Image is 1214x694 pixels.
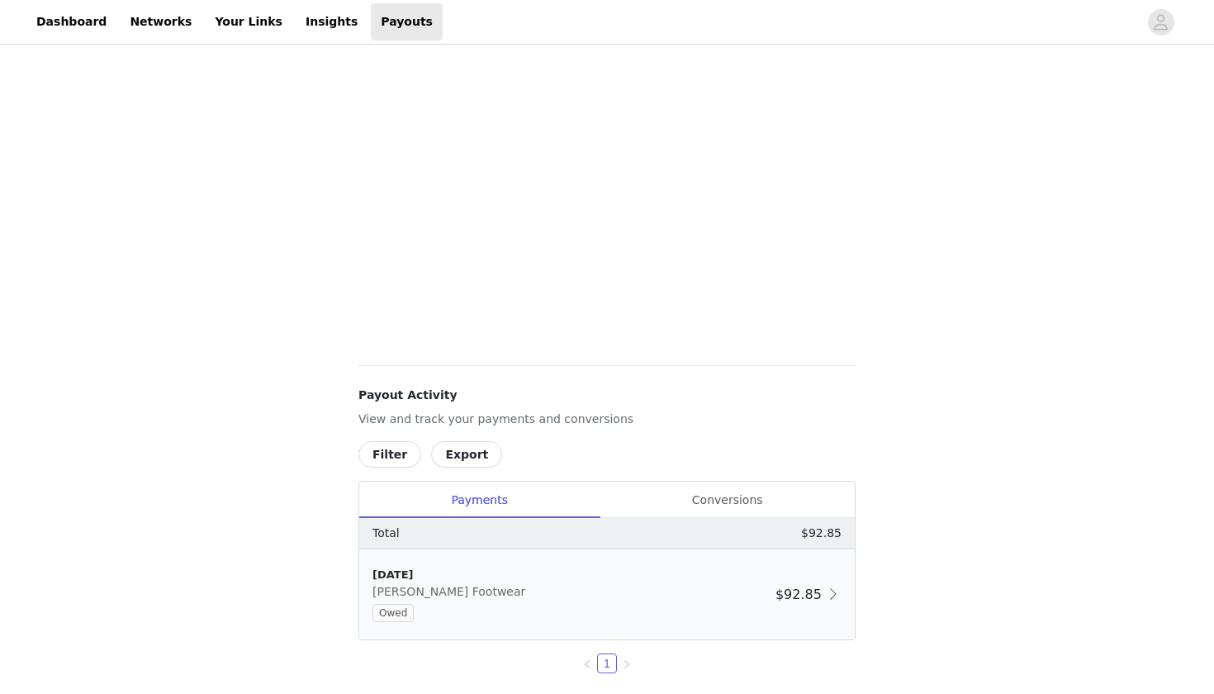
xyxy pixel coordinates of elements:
[801,525,842,542] p: $92.85
[296,3,368,40] a: Insights
[371,3,443,40] a: Payouts
[358,411,856,428] p: View and track your payments and conversions
[359,549,855,639] div: clickable-list-item
[205,3,292,40] a: Your Links
[597,654,617,673] li: 1
[372,585,532,598] span: [PERSON_NAME] Footwear
[600,482,855,519] div: Conversions
[622,659,632,669] i: icon: right
[26,3,116,40] a: Dashboard
[598,654,616,673] a: 1
[358,441,421,468] button: Filter
[582,659,592,669] i: icon: left
[120,3,202,40] a: Networks
[372,604,414,622] span: Owed
[431,441,502,468] button: Export
[358,387,856,404] h4: Payout Activity
[617,654,637,673] li: Next Page
[577,654,597,673] li: Previous Page
[372,525,400,542] p: Total
[372,567,769,583] div: [DATE]
[1153,9,1169,36] div: avatar
[775,587,822,602] span: $92.85
[359,482,600,519] div: Payments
